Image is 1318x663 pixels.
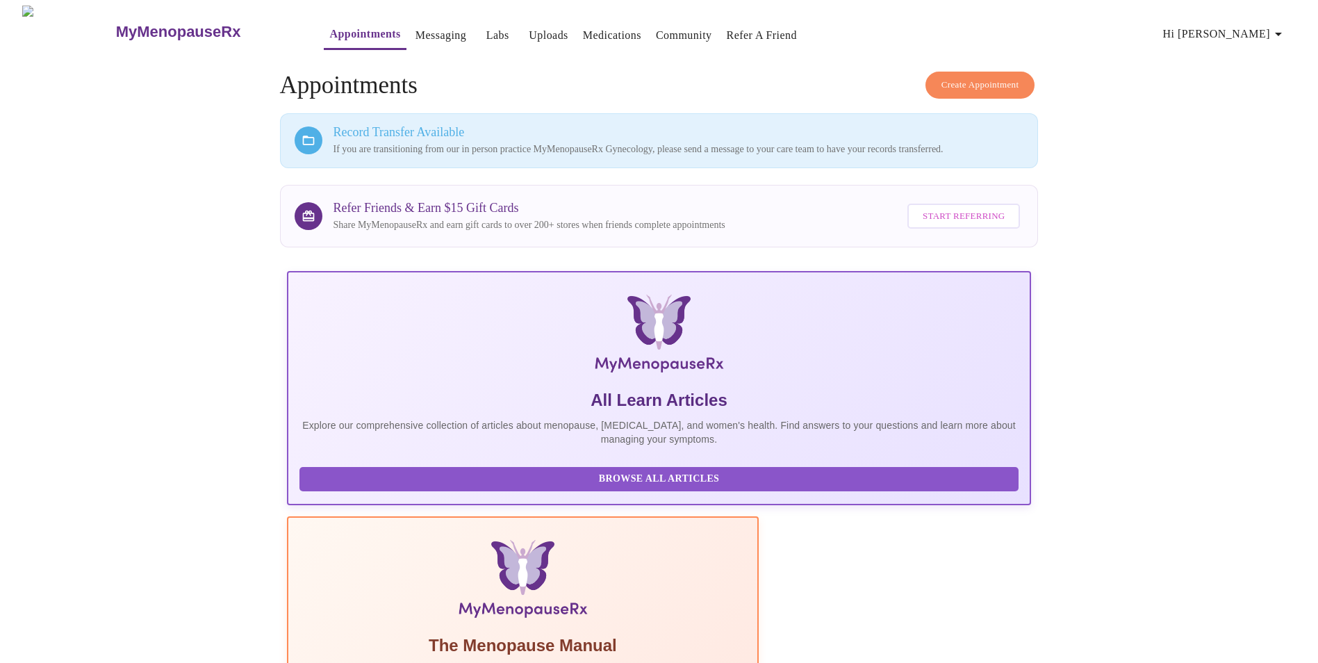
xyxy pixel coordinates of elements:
a: Refer a Friend [727,26,798,45]
p: Explore our comprehensive collection of articles about menopause, [MEDICAL_DATA], and women's hea... [299,418,1019,446]
button: Uploads [523,22,574,49]
img: Menopause Manual [370,540,675,623]
h3: MyMenopauseRx [116,23,241,41]
h3: Record Transfer Available [333,125,1024,140]
button: Refer a Friend [721,22,803,49]
h4: Appointments [280,72,1039,99]
span: Browse All Articles [313,470,1005,488]
h3: Refer Friends & Earn $15 Gift Cards [333,201,725,215]
button: Hi [PERSON_NAME] [1158,20,1292,48]
a: Browse All Articles [299,472,1023,484]
button: Appointments [324,20,406,50]
a: Messaging [415,26,466,45]
img: MyMenopauseRx Logo [411,295,907,378]
p: If you are transitioning from our in person practice MyMenopauseRx Gynecology, please send a mess... [333,142,1024,156]
button: Labs [475,22,520,49]
a: Community [656,26,712,45]
button: Start Referring [907,204,1020,229]
a: MyMenopauseRx [114,8,296,56]
a: Uploads [529,26,568,45]
h5: The Menopause Manual [299,635,747,657]
a: Start Referring [904,197,1023,236]
span: Hi [PERSON_NAME] [1163,24,1287,44]
a: Appointments [329,24,400,44]
button: Messaging [410,22,472,49]
p: Share MyMenopauseRx and earn gift cards to over 200+ stores when friends complete appointments [333,218,725,232]
button: Create Appointment [925,72,1035,99]
button: Browse All Articles [299,467,1019,491]
button: Community [650,22,718,49]
img: MyMenopauseRx Logo [22,6,114,58]
h5: All Learn Articles [299,389,1019,411]
button: Medications [577,22,647,49]
span: Start Referring [923,208,1005,224]
a: Labs [486,26,509,45]
span: Create Appointment [941,77,1019,93]
a: Medications [583,26,641,45]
